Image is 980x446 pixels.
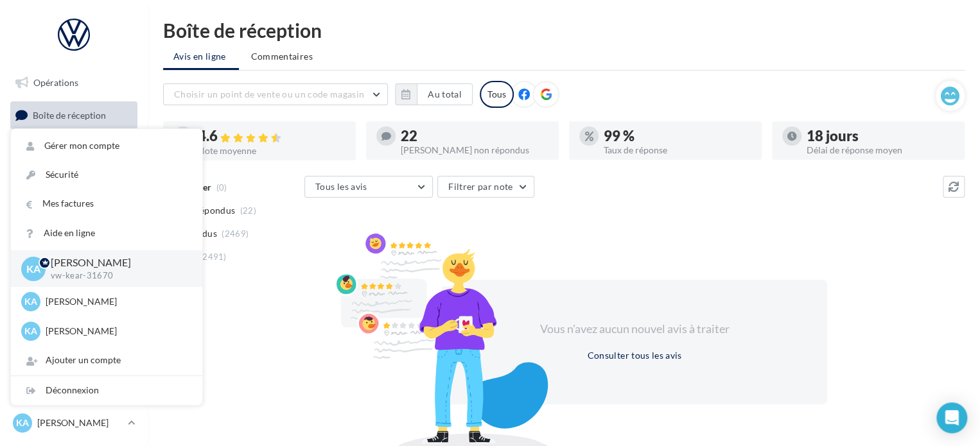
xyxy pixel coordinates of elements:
[8,262,140,289] a: Calendrier
[46,295,187,308] p: [PERSON_NAME]
[163,21,965,40] div: Boîte de réception
[46,325,187,338] p: [PERSON_NAME]
[11,189,202,218] a: Mes factures
[8,294,140,332] a: PLV et print personnalisable
[395,83,473,105] button: Au total
[8,101,140,129] a: Boîte de réception
[315,181,367,192] span: Tous les avis
[33,77,78,88] span: Opérations
[33,109,106,120] span: Boîte de réception
[240,205,256,216] span: (22)
[16,416,29,429] span: KA
[222,228,249,239] span: (2469)
[807,146,954,155] div: Délai de réponse moyen
[10,411,137,435] a: KA [PERSON_NAME]
[480,81,514,108] div: Tous
[11,160,202,189] a: Sécurité
[807,129,954,143] div: 18 jours
[8,166,140,193] a: Campagnes
[8,198,140,225] a: Contacts
[604,146,751,155] div: Taux de réponse
[604,129,751,143] div: 99 %
[198,129,346,144] div: 4.6
[198,146,346,155] div: Note moyenne
[11,132,202,160] a: Gérer mon compte
[26,261,40,276] span: KA
[8,69,140,96] a: Opérations
[175,204,235,217] span: Non répondus
[417,83,473,105] button: Au total
[51,270,182,282] p: vw-kear-31670
[936,402,967,433] div: Open Intercom Messenger
[8,134,140,161] a: Visibilité en ligne
[8,336,140,374] a: Campagnes DataOnDemand
[24,295,37,308] span: KA
[524,321,745,338] div: Vous n'avez aucun nouvel avis à traiter
[174,89,364,99] span: Choisir un point de vente ou un code magasin
[11,346,202,375] div: Ajouter un compte
[24,325,37,338] span: KA
[51,255,182,270] p: [PERSON_NAME]
[11,376,202,405] div: Déconnexion
[11,219,202,248] a: Aide en ligne
[401,146,548,155] div: [PERSON_NAME] non répondus
[163,83,388,105] button: Choisir un point de vente ou un code magasin
[437,176,534,198] button: Filtrer par note
[582,348,687,363] button: Consulter tous les avis
[37,416,123,429] p: [PERSON_NAME]
[200,252,227,262] span: (2491)
[401,129,548,143] div: 22
[251,50,313,63] span: Commentaires
[8,230,140,257] a: Médiathèque
[304,176,433,198] button: Tous les avis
